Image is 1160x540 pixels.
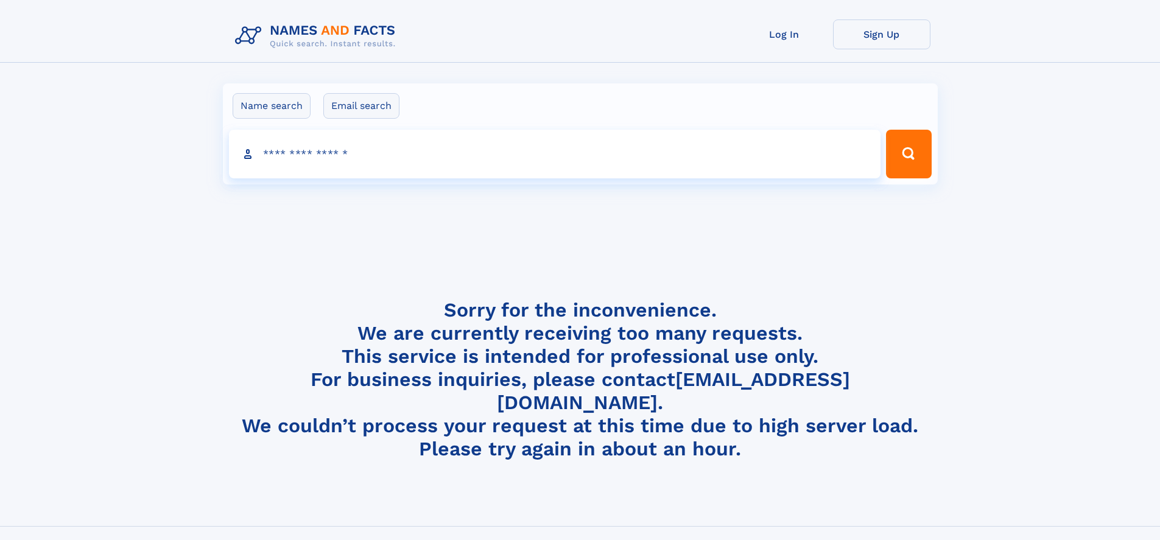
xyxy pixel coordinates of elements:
[497,368,850,414] a: [EMAIL_ADDRESS][DOMAIN_NAME]
[233,93,311,119] label: Name search
[736,19,833,49] a: Log In
[886,130,931,178] button: Search Button
[230,298,930,461] h4: Sorry for the inconvenience. We are currently receiving too many requests. This service is intend...
[229,130,881,178] input: search input
[323,93,399,119] label: Email search
[833,19,930,49] a: Sign Up
[230,19,406,52] img: Logo Names and Facts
